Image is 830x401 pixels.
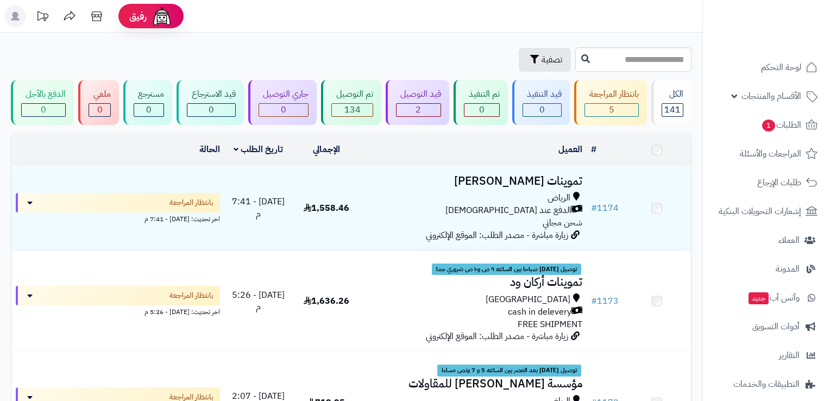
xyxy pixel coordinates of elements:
span: زيارة مباشرة - مصدر الطلب: الموقع الإلكتروني [426,330,568,343]
a: تاريخ الطلب [234,143,283,156]
span: الدفع عند [DEMOGRAPHIC_DATA] [445,204,571,217]
a: #1174 [591,202,619,215]
div: تم التوصيل [331,88,373,101]
a: قيد التنفيذ 0 [510,80,572,125]
span: بانتظار المراجعة [169,197,213,208]
span: رفيق [129,10,147,23]
span: 0 [97,103,103,116]
span: شحن مجاني [543,216,582,229]
div: 0 [187,104,235,116]
span: # [591,202,597,215]
a: # [591,143,596,156]
a: طلبات الإرجاع [709,170,823,196]
h3: تموينات [PERSON_NAME] [364,175,582,187]
a: العملاء [709,227,823,253]
div: 134 [332,104,372,116]
div: مسترجع [134,88,164,101]
span: جديد [749,292,769,304]
div: قيد الاسترجاع [187,88,235,101]
span: زيارة مباشرة - مصدر الطلب: الموقع الإلكتروني [426,229,568,242]
a: وآتس آبجديد [709,285,823,311]
span: [DATE] - 7:41 م [232,195,285,221]
div: 0 [464,104,499,116]
span: 141 [664,103,681,116]
a: #1173 [591,295,619,308]
a: تم التنفيذ 0 [451,80,510,125]
a: تم التوصيل 134 [319,80,383,125]
span: المدونة [776,261,800,277]
div: اخر تحديث: [DATE] - 5:26 م [16,305,220,317]
span: توصيل [DATE] بعد العصر بين الساعه 5 و 7 ونص مساءا [437,365,581,377]
a: بانتظار المراجعة 5 [572,80,649,125]
span: التقارير [779,348,800,363]
span: 134 [344,103,361,116]
a: أدوات التسويق [709,314,823,340]
a: قيد التوصيل 2 [383,80,451,125]
span: 0 [209,103,214,116]
button: تصفية [519,48,571,72]
a: المدونة [709,256,823,282]
span: # [591,295,597,308]
div: قيد التوصيل [396,88,441,101]
a: الكل141 [649,80,694,125]
a: التقارير [709,342,823,368]
div: الدفع بالآجل [21,88,66,101]
div: جاري التوصيل [259,88,309,101]
div: 5 [585,104,638,116]
a: الحالة [199,143,220,156]
div: بانتظار المراجعة [584,88,638,101]
a: الدفع بالآجل 0 [9,80,76,125]
div: تم التنفيذ [464,88,499,101]
div: 2 [397,104,441,116]
div: اخر تحديث: [DATE] - 7:41 م [16,212,220,224]
span: الرياض [548,192,570,204]
a: ملغي 0 [76,80,121,125]
a: المراجعات والأسئلة [709,141,823,167]
span: بانتظار المراجعة [169,290,213,301]
a: جاري التوصيل 0 [246,80,319,125]
span: 1,558.46 [304,202,349,215]
span: أدوات التسويق [752,319,800,334]
span: [GEOGRAPHIC_DATA] [486,293,570,306]
span: 2 [416,103,421,116]
span: 0 [146,103,152,116]
span: العملاء [778,233,800,248]
span: المراجعات والأسئلة [740,146,801,161]
span: تصفية [542,53,562,66]
span: FREE SHIPMENT [518,318,582,331]
span: 5 [609,103,614,116]
span: الطلبات [761,117,801,133]
a: التطبيقات والخدمات [709,371,823,397]
span: 0 [281,103,286,116]
div: 0 [259,104,308,116]
span: 1 [762,120,775,131]
span: الأقسام والمنتجات [741,89,801,104]
span: لوحة التحكم [761,60,801,75]
a: مسترجع 0 [121,80,174,125]
a: إشعارات التحويلات البنكية [709,198,823,224]
a: لوحة التحكم [709,54,823,80]
a: الطلبات1 [709,112,823,138]
div: قيد التنفيذ [523,88,562,101]
a: العميل [558,143,582,156]
span: [DATE] - 5:26 م [232,289,285,314]
div: 0 [22,104,65,116]
h3: تموينات أركان ود [364,276,582,289]
div: الكل [662,88,683,101]
div: 0 [134,104,164,116]
span: طلبات الإرجاع [757,175,801,190]
span: توصيل [DATE] صباحا بين الساعه ٩ ص و١٠ ص ضروري جدا [432,264,581,275]
span: 0 [41,103,46,116]
span: 1,636.26 [304,295,349,308]
div: ملغي [89,88,110,101]
span: cash in delevery [508,306,571,318]
img: ai-face.png [151,5,173,27]
span: 0 [539,103,545,116]
a: قيد الاسترجاع 0 [174,80,246,125]
a: الإجمالي [313,143,340,156]
span: وآتس آب [747,290,800,305]
div: 0 [89,104,110,116]
span: إشعارات التحويلات البنكية [719,204,801,219]
h3: مؤسسة [PERSON_NAME] للمقاولات [364,378,582,390]
span: التطبيقات والخدمات [733,377,800,392]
